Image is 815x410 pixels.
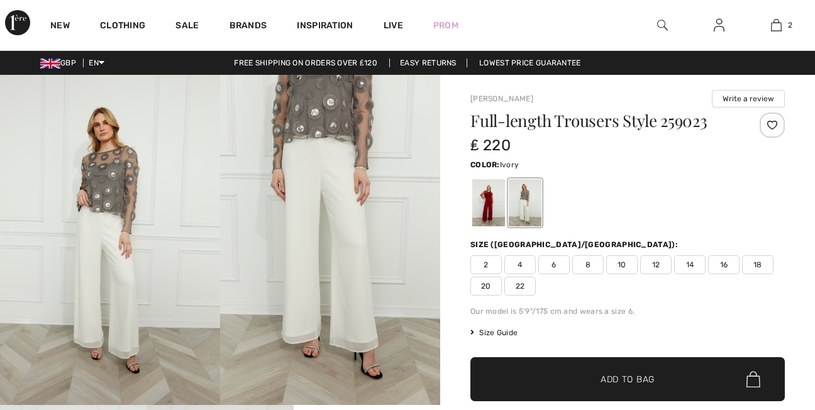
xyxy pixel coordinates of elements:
a: Sign In [704,18,735,33]
div: Ivory [509,179,541,226]
img: UK Pound [40,58,60,69]
span: Size Guide [470,327,518,338]
button: Add to Bag [470,357,785,401]
span: 20 [470,277,502,296]
img: Bag.svg [746,371,760,387]
a: Free shipping on orders over ₤120 [224,58,387,67]
a: Prom [433,19,458,32]
button: Write a review [712,90,785,108]
span: 4 [504,255,536,274]
span: 14 [674,255,706,274]
a: Lowest Price Guarantee [469,58,591,67]
div: Size ([GEOGRAPHIC_DATA]/[GEOGRAPHIC_DATA]): [470,239,680,250]
img: 1ère Avenue [5,10,30,35]
span: Inspiration [297,20,353,33]
div: Imperial red [472,179,505,226]
img: Full-Length Trousers Style 259023. 2 [220,75,440,405]
iframe: Opens a widget where you can find more information [735,316,802,347]
a: Sale [175,20,199,33]
span: ₤ 220 [470,136,511,154]
h1: Full-length Trousers Style 259023 [470,113,733,129]
span: Add to Bag [601,373,655,386]
span: EN [89,58,104,67]
a: Easy Returns [389,58,467,67]
span: Ivory [500,160,519,169]
a: [PERSON_NAME] [470,94,533,103]
a: New [50,20,70,33]
img: My Bag [771,18,782,33]
div: Our model is 5'9"/175 cm and wears a size 6. [470,306,785,317]
span: 6 [538,255,570,274]
span: 18 [742,255,773,274]
span: 22 [504,277,536,296]
span: Color: [470,160,500,169]
span: 12 [640,255,672,274]
img: search the website [657,18,668,33]
a: Live [384,19,403,32]
a: Clothing [100,20,145,33]
span: GBP [40,58,81,67]
span: 10 [606,255,638,274]
img: My Info [714,18,724,33]
span: 2 [470,255,502,274]
span: 2 [788,19,792,31]
a: Brands [230,20,267,33]
a: 2 [748,18,804,33]
span: 8 [572,255,604,274]
span: 16 [708,255,740,274]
